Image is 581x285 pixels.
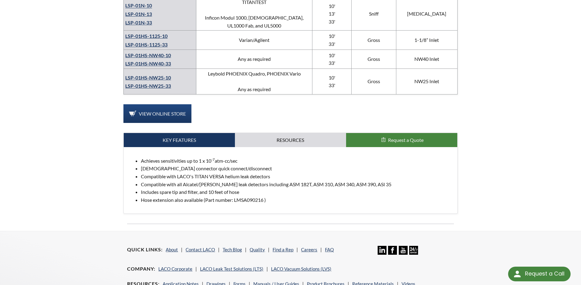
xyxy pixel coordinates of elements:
[196,31,312,50] td: Varian/Agilent
[141,157,452,165] li: Achieves sensitivities up to 1 x 10 atm-cc/sec
[123,104,191,123] a: View Online Store
[125,11,152,17] a: LSP-01N-13
[125,83,171,89] a: LSP-01HS-NW25-33
[211,157,215,162] sup: -7
[141,172,452,180] li: Compatible with LACO's TITAN VERSA helium leak detectors
[139,111,186,117] span: View Online Store
[312,50,352,68] td: 10' 33'
[141,188,452,196] li: Includes spare tip and filter, and 10 feet of hose
[351,31,396,50] td: Gross
[223,247,242,252] a: Tech Blog
[235,133,346,147] a: Resources
[301,247,317,252] a: Careers
[124,133,235,147] a: Key Features
[508,267,571,281] div: Request a Call
[273,247,293,252] a: Find a Rep
[396,50,458,68] td: NW40 Inlet
[125,20,152,25] a: LSP-01N-33
[127,266,155,272] h4: Company
[125,33,168,39] a: LSP-01HS-1125-10
[127,246,163,253] h4: Quick Links
[166,247,178,252] a: About
[351,68,396,94] td: Gross
[525,267,564,281] div: Request a Call
[312,31,352,50] td: 10' 33'
[196,50,312,68] td: Any as required
[141,196,452,204] li: Hose extension also available (Part number: LMSA090216 )
[346,133,457,147] button: Request a Quote
[312,68,352,94] td: 10' 33'
[396,31,458,50] td: 1-1/8” Inlet
[158,266,192,272] a: LACO Corporate
[125,52,171,58] a: LSP-01HS-NW40-10
[409,250,418,256] a: 24/7 Support
[271,266,331,272] a: LACO Vacuum Solutions (LVS)
[409,246,418,255] img: 24/7 Support Icon
[186,247,215,252] a: Contact LACO
[351,50,396,68] td: Gross
[125,75,171,80] a: LSP-01HS-NW25-10
[125,3,152,9] a: LSP-01N-10
[250,247,265,252] a: Quality
[325,247,334,252] a: FAQ
[396,68,458,94] td: NW25 Inlet
[125,42,168,47] a: LSP-01HS-1125-33
[125,61,171,66] a: LSP-01HS-NW40-33
[141,180,452,188] li: Compatible with all Alcatel/[PERSON_NAME] leak detectors including ASM 182T, ASM 310, ASM 340, AS...
[141,165,452,172] li: [DEMOGRAPHIC_DATA] connector quick connect/disconnect
[196,68,312,94] td: Leybold PHOENIX Quadro, PHOENIX Vario Any as required
[512,269,522,279] img: round button
[388,137,424,143] span: Request a Quote
[200,266,263,272] a: LACO Leak Test Solutions (LTS)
